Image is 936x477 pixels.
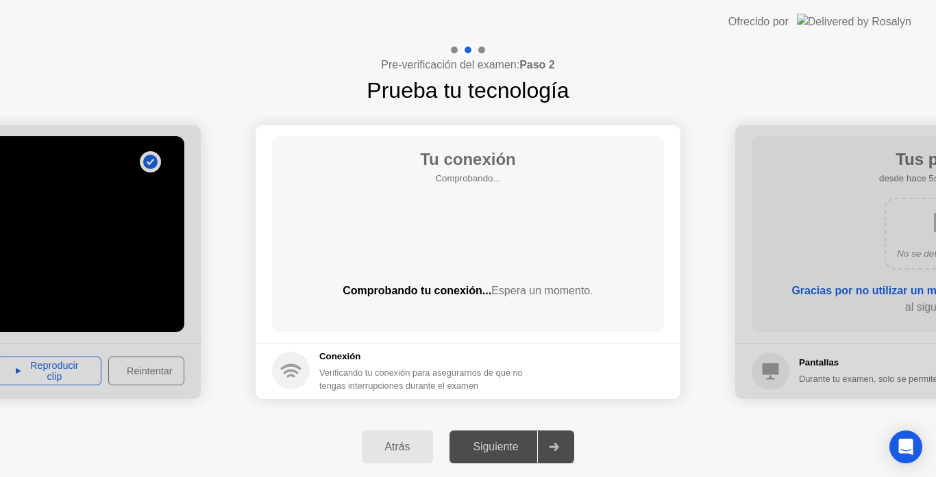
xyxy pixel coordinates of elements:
[420,147,516,172] h1: Tu conexión
[319,350,551,363] h5: Conexión
[519,59,555,70] b: Paso 2
[381,57,554,73] h4: Pre-verificación del examen:
[319,366,551,392] div: Verificando tu conexión para asegurarnos de que no tengas interrupciones durante el examen
[454,441,537,453] div: Siguiente
[272,283,664,299] div: Comprobando tu conexión...
[366,441,430,453] div: Atrás
[420,172,516,185] h5: Comprobando...
[889,430,922,463] div: Open Intercom Messenger
[449,430,574,463] button: Siguiente
[362,430,434,463] button: Atrás
[367,74,569,107] h1: Prueba tu tecnología
[797,14,911,29] img: Delivered by Rosalyn
[728,14,789,30] div: Ofrecido por
[491,285,593,296] span: Espera un momento.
